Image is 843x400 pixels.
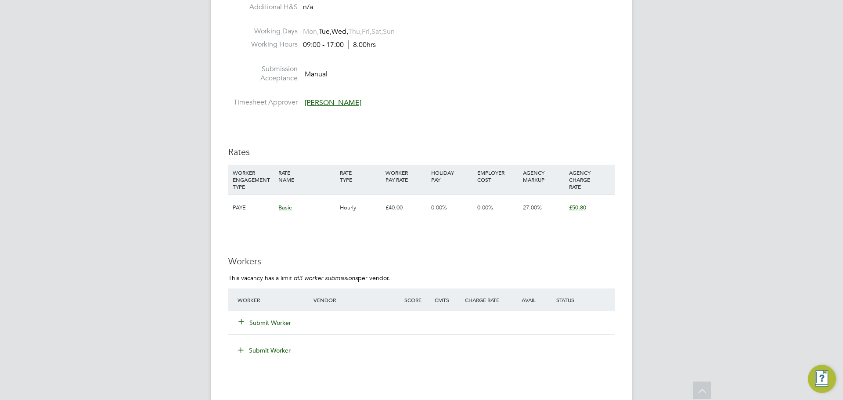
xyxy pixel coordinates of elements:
em: 3 worker submissions [299,274,358,282]
label: Timesheet Approver [228,98,298,107]
h3: Workers [228,256,615,267]
span: Sat, [371,27,383,36]
p: This vacancy has a limit of per vendor. [228,274,615,282]
span: Mon, [303,27,319,36]
label: Working Hours [228,40,298,49]
span: Sun [383,27,395,36]
div: Score [402,292,432,308]
label: Submission Acceptance [228,65,298,83]
div: AGENCY MARKUP [521,165,566,187]
div: Status [554,292,615,308]
div: WORKER PAY RATE [383,165,429,187]
span: 27.00% [523,204,542,211]
div: RATE TYPE [338,165,383,187]
label: Additional H&S [228,3,298,12]
button: Submit Worker [232,343,298,357]
span: Fri, [362,27,371,36]
div: Cmts [432,292,463,308]
div: PAYE [231,195,276,220]
h3: Rates [228,146,615,158]
div: Hourly [338,195,383,220]
button: Engage Resource Center [808,365,836,393]
span: Manual [305,69,328,78]
span: Basic [278,204,292,211]
div: WORKER ENGAGEMENT TYPE [231,165,276,195]
span: Thu, [348,27,362,36]
div: £40.00 [383,195,429,220]
span: [PERSON_NAME] [305,98,361,107]
span: 0.00% [431,204,447,211]
div: Worker [235,292,311,308]
span: £50.80 [569,204,586,211]
div: Avail [508,292,554,308]
span: 8.00hrs [348,40,376,49]
span: Wed, [331,27,348,36]
div: HOLIDAY PAY [429,165,475,187]
button: Submit Worker [239,318,292,327]
div: AGENCY CHARGE RATE [567,165,612,195]
span: 0.00% [477,204,493,211]
span: Tue, [319,27,331,36]
div: Charge Rate [463,292,508,308]
span: n/a [303,3,313,11]
div: RATE NAME [276,165,337,187]
div: EMPLOYER COST [475,165,521,187]
div: 09:00 - 17:00 [303,40,376,50]
label: Working Days [228,27,298,36]
div: Vendor [311,292,402,308]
